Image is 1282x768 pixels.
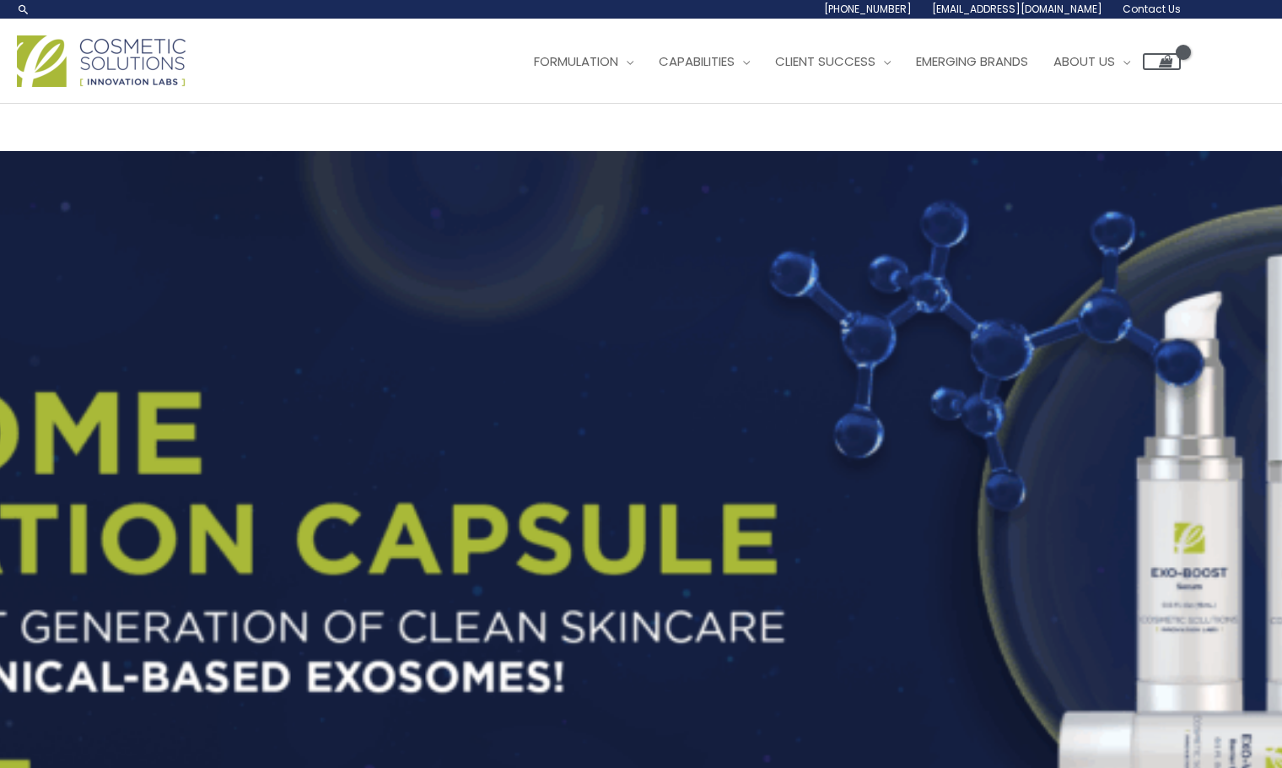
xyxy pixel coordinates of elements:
[521,36,646,87] a: Formulation
[1053,52,1115,70] span: About Us
[534,52,618,70] span: Formulation
[775,52,875,70] span: Client Success
[659,52,735,70] span: Capabilities
[1143,53,1181,70] a: View Shopping Cart, empty
[903,36,1041,87] a: Emerging Brands
[824,2,912,16] span: [PHONE_NUMBER]
[17,3,30,16] a: Search icon link
[932,2,1102,16] span: [EMAIL_ADDRESS][DOMAIN_NAME]
[762,36,903,87] a: Client Success
[916,52,1028,70] span: Emerging Brands
[17,35,186,87] img: Cosmetic Solutions Logo
[1041,36,1143,87] a: About Us
[646,36,762,87] a: Capabilities
[1123,2,1181,16] span: Contact Us
[509,36,1181,87] nav: Site Navigation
